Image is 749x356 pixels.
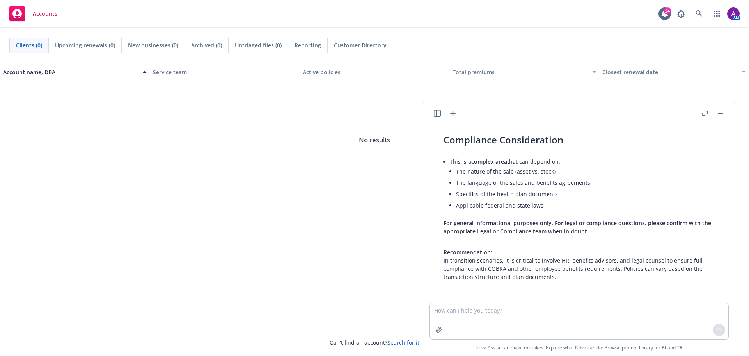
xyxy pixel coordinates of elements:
a: Report a Bug [673,6,689,21]
button: Total premiums [449,63,599,81]
span: Customer Directory [334,41,387,49]
div: 24 [664,7,671,14]
div: Account name, DBA [3,68,138,76]
button: Closest renewal date [599,63,749,81]
span: Archived (0) [191,41,222,49]
span: complex area [471,158,507,165]
a: Search [691,6,707,21]
span: Reporting [295,41,321,49]
span: Can't find an account? [330,338,419,347]
div: Total premiums [453,68,587,76]
a: TR [677,344,683,351]
div: Active policies [303,68,446,76]
button: Service team [150,63,300,81]
span: New businesses (0) [128,41,178,49]
span: Accounts [33,11,57,17]
p: In transition scenarios, it is critical to involve HR, benefits advisors, and legal counsel to en... [444,248,714,281]
img: photo [727,7,740,20]
span: Untriaged files (0) [235,41,282,49]
div: Service team [153,68,296,76]
span: Clients (0) [16,41,42,49]
span: Upcoming renewals (0) [55,41,115,49]
a: Search for it [387,339,419,346]
a: BI [662,344,666,351]
span: Nova Assist can make mistakes. Explore what Nova can do: Browse prompt library for and [426,340,731,356]
a: Accounts [6,3,60,25]
li: Specifics of the health plan documents [456,188,714,200]
span: For general informational purposes only. For legal or compliance questions, please confirm with t... [444,219,711,235]
a: Switch app [709,6,725,21]
li: Applicable federal and state laws [456,200,714,211]
li: This is a that can depend on: [450,156,714,213]
h3: Compliance Consideration [444,133,714,147]
button: Active policies [300,63,449,81]
li: The language of the sales and benefits agreements [456,177,714,188]
span: Recommendation: [444,249,492,256]
div: Closest renewal date [602,68,737,76]
li: The nature of the sale (asset vs. stock) [456,166,714,177]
